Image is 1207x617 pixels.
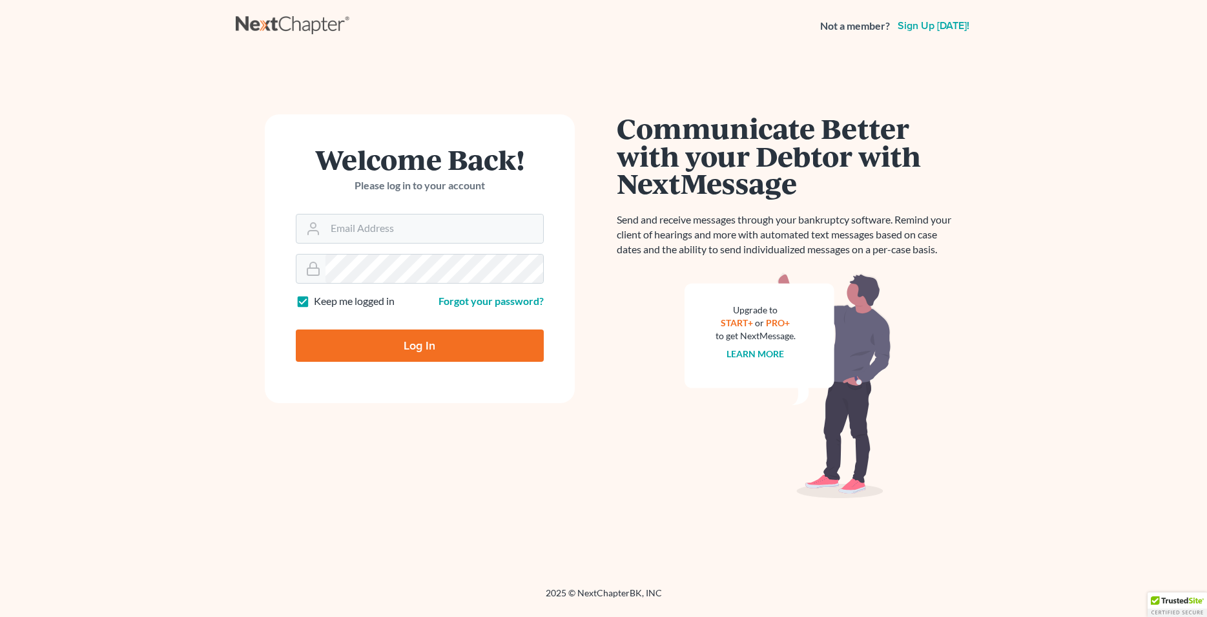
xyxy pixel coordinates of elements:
[727,348,784,359] a: Learn more
[236,587,972,610] div: 2025 © NextChapterBK, INC
[296,178,544,193] p: Please log in to your account
[438,295,544,307] a: Forgot your password?
[296,329,544,362] input: Log In
[314,294,395,309] label: Keep me logged in
[716,304,796,317] div: Upgrade to
[766,317,790,328] a: PRO+
[755,317,764,328] span: or
[820,19,890,34] strong: Not a member?
[716,329,796,342] div: to get NextMessage.
[617,213,959,257] p: Send and receive messages through your bankruptcy software. Remind your client of hearings and mo...
[721,317,753,328] a: START+
[895,21,972,31] a: Sign up [DATE]!
[325,214,543,243] input: Email Address
[617,114,959,197] h1: Communicate Better with your Debtor with NextMessage
[1148,592,1207,617] div: TrustedSite Certified
[685,273,891,499] img: nextmessage_bg-59042aed3d76b12b5cd301f8e5b87938c9018125f34e5fa2b7a6b67550977c72.svg
[296,145,544,173] h1: Welcome Back!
